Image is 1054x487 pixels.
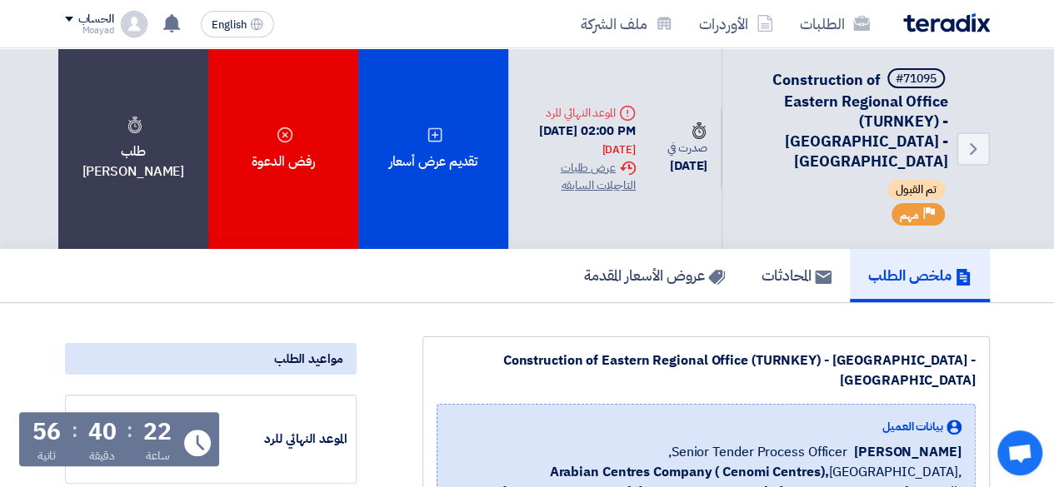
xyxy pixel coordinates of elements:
div: مواعيد الطلب [65,343,357,375]
a: ملف الشركة [567,4,686,43]
div: #71095 [896,73,937,85]
span: Construction of Eastern Regional Office (TURNKEY) - [GEOGRAPHIC_DATA] - [GEOGRAPHIC_DATA] [772,68,948,172]
a: عروض الأسعار المقدمة [566,249,743,302]
img: profile_test.png [121,11,147,37]
a: المحادثات [743,249,850,302]
div: الموعد النهائي للرد [222,430,347,449]
div: : [72,415,77,445]
h5: Construction of Eastern Regional Office (TURNKEY) - Nakheel Mall - Dammam [742,68,947,171]
b: Arabian Centres Company ( Cenomi Centres), [549,462,828,482]
div: صدرت في [662,122,707,157]
div: الحساب [78,12,114,27]
div: Moayad [65,26,114,35]
div: [DATE] [602,142,635,158]
div: رفض الدعوة [208,48,358,249]
a: Open chat [997,430,1042,475]
div: تقديم عرض أسعار [358,48,508,249]
span: تم القبول [887,180,945,200]
div: طلب [PERSON_NAME] [58,48,208,249]
div: Construction of Eastern Regional Office (TURNKEY) - [GEOGRAPHIC_DATA] - [GEOGRAPHIC_DATA] [437,350,976,390]
a: الأوردرات [686,4,787,43]
a: الطلبات [787,4,883,43]
div: ساعة [146,447,170,465]
a: ملخص الطلب [850,249,990,302]
div: [DATE] [662,157,707,176]
div: : [127,415,132,445]
span: Senior Tender Process Officer, [668,442,847,462]
div: الموعد النهائي للرد [522,104,636,122]
h5: عروض الأسعار المقدمة [584,266,725,285]
span: مهم [900,207,919,223]
div: [DATE] 02:00 PM [522,122,636,159]
div: عرض طلبات التاجيلات السابقه [522,159,636,194]
img: Teradix logo [903,13,990,32]
h5: المحادثات [762,266,832,285]
span: English [212,19,247,31]
span: بيانات العميل [882,418,943,435]
button: English [201,11,274,37]
span: [PERSON_NAME] [854,442,962,462]
div: 56 [32,420,61,444]
div: دقيقة [89,447,115,465]
div: 22 [143,420,172,444]
div: ثانية [37,447,57,465]
div: 40 [88,420,117,444]
h5: ملخص الطلب [868,266,972,285]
